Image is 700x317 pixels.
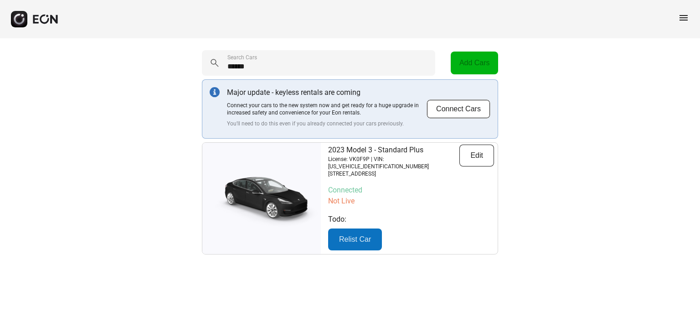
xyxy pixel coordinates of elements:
img: car [202,169,321,228]
p: Not Live [328,196,494,207]
p: 2023 Model 3 - Standard Plus [328,145,459,156]
button: Relist Car [328,229,382,250]
img: info [210,87,220,97]
p: Todo: [328,214,494,225]
label: Search Cars [227,54,257,61]
p: You'll need to do this even if you already connected your cars previously. [227,120,427,127]
p: [STREET_ADDRESS] [328,170,459,177]
p: License: VK0F9P | VIN: [US_VEHICLE_IDENTIFICATION_NUMBER] [328,156,459,170]
button: Edit [459,145,494,166]
button: Connect Cars [427,99,490,119]
p: Connect your cars to the new system now and get ready for a huge upgrade in increased safety and ... [227,102,427,116]
p: Major update - keyless rentals are coming [227,87,427,98]
p: Connected [328,185,494,196]
span: menu [678,12,689,23]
